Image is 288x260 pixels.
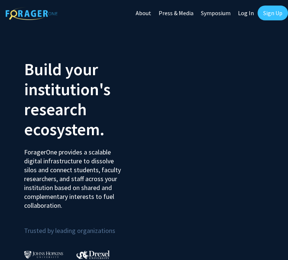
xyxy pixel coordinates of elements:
[6,7,57,20] img: ForagerOne Logo
[24,216,139,236] p: Trusted by leading organizations
[258,6,288,20] a: Sign Up
[24,251,63,259] img: Johns Hopkins University
[24,59,139,139] h2: Build your institution's research ecosystem.
[24,142,125,210] p: ForagerOne provides a scalable digital infrastructure to dissolve silos and connect students, fac...
[76,250,110,259] img: Drexel University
